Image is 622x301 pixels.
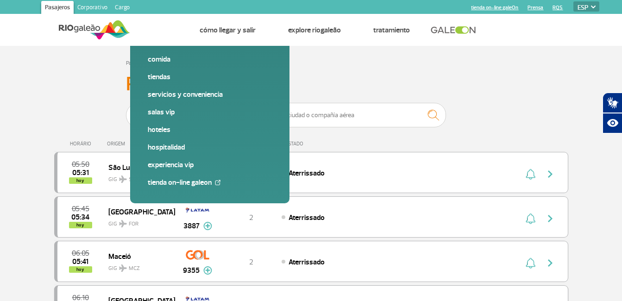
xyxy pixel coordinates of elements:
img: destiny_airplane.svg [119,264,127,272]
a: Vuelos [146,25,167,35]
h3: Panel de Vuelos [126,73,496,96]
img: seta-direita-painel-voo.svg [545,257,556,269]
a: tienda on-line galeOn [148,177,272,188]
a: Prensa [528,5,543,11]
img: mais-info-painel-voo.svg [203,266,212,275]
img: mais-info-painel-voo.svg [203,222,212,230]
span: hoy [69,266,92,273]
a: Experiencia VIP [148,160,272,170]
div: ORIGEM [107,141,175,147]
div: HORÁRIO [57,141,107,147]
span: MCZ [129,264,140,273]
span: hoy [69,177,92,184]
span: Aterrissado [289,257,325,267]
a: Servicios y Conveniencia [148,89,272,100]
a: Página de inicio [126,60,160,67]
a: RQS [553,5,563,11]
span: 2025-10-01 05:34:50 [71,214,89,220]
a: Tiendas [148,72,272,82]
a: Cómo llegar y salir [200,25,256,35]
button: Abrir tradutor de língua de sinais. [603,93,622,113]
img: sino-painel-voo.svg [526,169,535,180]
a: Corporativo [74,1,111,16]
img: External Link Icon [215,180,220,185]
span: hoy [69,222,92,228]
span: GIG [108,215,168,228]
span: SLZ [129,176,138,184]
a: Hoteles [148,125,272,135]
span: São Luís [108,161,168,173]
img: seta-direita-painel-voo.svg [545,213,556,224]
a: Pasajeros [41,1,74,16]
img: destiny_airplane.svg [119,220,127,227]
span: Aterrissado [289,213,325,222]
span: GIG [108,259,168,273]
input: Vuelo, ciudad o compañía aérea [261,103,446,127]
span: FOR [129,220,138,228]
span: 9355 [183,265,200,276]
div: Plugin de acessibilidade da Hand Talk. [603,93,622,133]
span: Maceió [108,250,168,262]
span: 2 [249,213,253,222]
a: Tratamiento [373,25,410,35]
button: Abrir recursos assistivos. [603,113,622,133]
div: ESTADO [281,141,357,147]
span: 2025-10-01 05:45:00 [72,206,89,212]
img: destiny_airplane.svg [119,176,127,183]
a: Hospitalidad [148,142,272,152]
span: 2025-10-01 06:05:00 [72,250,89,257]
a: tienda on-line galeOn [471,5,518,11]
img: sino-painel-voo.svg [526,213,535,224]
span: [GEOGRAPHIC_DATA] [108,206,168,218]
a: Cargo [111,1,133,16]
span: 2025-10-01 05:50:00 [72,161,89,168]
span: 2025-10-01 05:31:32 [72,169,89,176]
span: Aterrissado [289,169,325,178]
span: GIG [108,170,168,184]
span: 2 [249,257,253,267]
span: 3887 [183,220,200,232]
a: Explore RIOgaleão [288,25,341,35]
a: Comida [148,54,272,64]
img: sino-painel-voo.svg [526,257,535,269]
span: 2025-10-01 05:41:07 [72,258,88,265]
a: Salas VIP [148,107,272,117]
span: 2025-10-01 06:10:00 [72,295,89,301]
img: seta-direita-painel-voo.svg [545,169,556,180]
